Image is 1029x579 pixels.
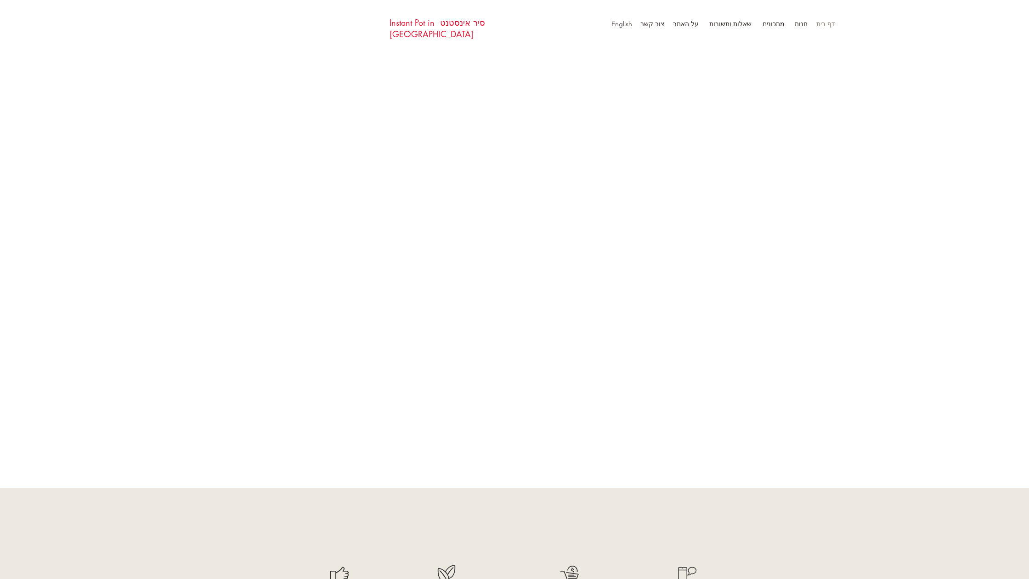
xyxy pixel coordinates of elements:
a: מתכונים [756,17,789,31]
a: English [607,17,637,31]
p: צור קשר [636,17,669,31]
a: צור קשר [637,17,669,31]
a: שאלות ותשובות [703,17,756,31]
p: חנות [790,17,812,31]
p: מתכונים [758,17,789,31]
a: חנות [789,17,812,31]
a: סיר אינסטנט Instant Pot in [GEOGRAPHIC_DATA] [390,17,485,40]
p: על האתר [668,17,703,31]
a: דף בית [812,17,840,31]
a: על האתר [669,17,703,31]
p: שאלות ותשובות [705,17,756,31]
nav: אתר [601,17,840,31]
